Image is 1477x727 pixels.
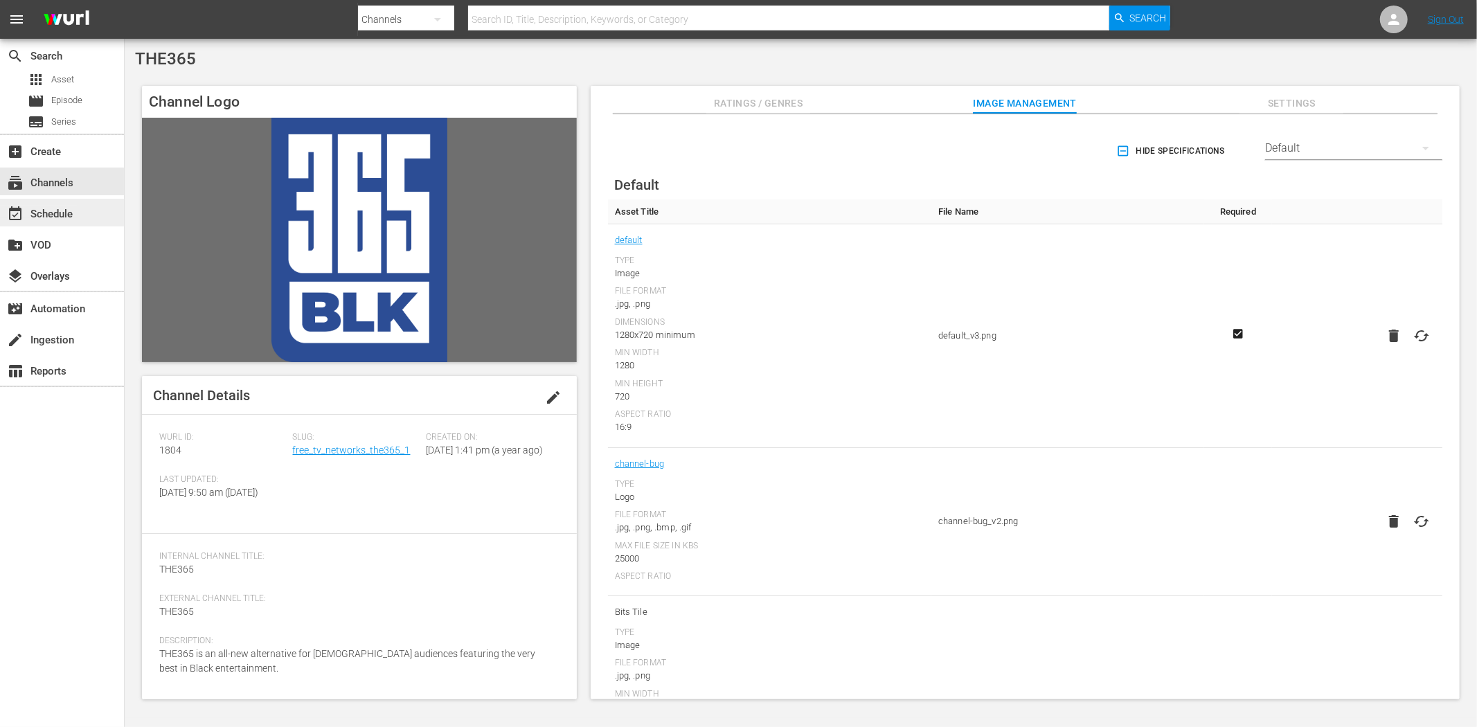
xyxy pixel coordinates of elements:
[615,689,924,700] div: Min Width
[615,541,924,552] div: Max File Size In Kbs
[1113,132,1230,170] button: Hide Specifications
[426,445,543,456] span: [DATE] 1:41 pm (a year ago)
[615,603,924,621] span: Bits Tile
[159,593,553,604] span: External Channel Title:
[931,448,1204,596] td: channel-bug_v2.png
[615,638,924,652] div: Image
[973,95,1077,112] span: Image Management
[615,286,924,297] div: File Format
[615,379,924,390] div: Min Height
[706,95,810,112] span: Ratings / Genres
[615,348,924,359] div: Min Width
[615,317,924,328] div: Dimensions
[135,49,196,69] span: THE365
[159,564,194,575] span: THE365
[615,521,924,535] div: .jpg, .png, .bmp, .gif
[545,389,562,406] span: edit
[615,231,643,249] a: default
[615,700,924,714] div: 470
[1204,199,1272,224] th: Required
[159,487,258,498] span: [DATE] 9:50 am ([DATE])
[159,474,286,485] span: Last Updated:
[7,143,24,160] span: Create
[1109,6,1170,30] button: Search
[615,490,924,504] div: Logo
[1230,327,1246,340] svg: Required
[159,432,286,443] span: Wurl ID:
[293,445,411,456] a: free_tv_networks_the365_1
[615,328,924,342] div: 1280x720 minimum
[426,432,553,443] span: Created On:
[51,73,74,87] span: Asset
[7,332,24,348] span: Ingestion
[931,199,1204,224] th: File Name
[1428,14,1464,25] a: Sign Out
[615,658,924,669] div: File Format
[51,115,76,129] span: Series
[615,455,665,473] a: channel-bug
[615,552,924,566] div: 25000
[615,627,924,638] div: Type
[159,648,535,674] span: THE365 is an all-new alternative for [DEMOGRAPHIC_DATA] audiences featuring the very best in Blac...
[615,479,924,490] div: Type
[33,3,100,36] img: ans4CAIJ8jUAAAAAAAAAAAAAAAAAAAAAAAAgQb4GAAAAAAAAAAAAAAAAAAAAAAAAJMjXAAAAAAAAAAAAAAAAAAAAAAAAgAT5G...
[7,300,24,317] span: Automation
[159,636,553,647] span: Description:
[615,409,924,420] div: Aspect Ratio
[1265,129,1442,168] div: Default
[28,71,44,88] span: Asset
[7,48,24,64] span: Search
[615,255,924,267] div: Type
[614,177,659,193] span: Default
[1119,144,1225,159] span: Hide Specifications
[615,267,924,280] div: Image
[615,297,924,311] div: .jpg, .png
[28,114,44,130] span: Series
[159,551,553,562] span: Internal Channel Title:
[8,11,25,28] span: menu
[7,363,24,379] span: Reports
[7,268,24,285] span: Overlays
[142,118,577,362] img: THE365
[7,174,24,191] span: Channels
[159,445,181,456] span: 1804
[28,93,44,109] span: Episode
[615,359,924,373] div: 1280
[153,387,250,404] span: Channel Details
[7,237,24,253] span: VOD
[615,390,924,404] div: 720
[159,606,194,617] span: THE365
[608,199,931,224] th: Asset Title
[615,510,924,521] div: File Format
[142,86,577,118] h4: Channel Logo
[615,571,924,582] div: Aspect Ratio
[1230,699,1246,712] svg: Required
[537,381,570,414] button: edit
[7,206,24,222] span: Schedule
[931,224,1204,448] td: default_v3.png
[615,420,924,434] div: 16:9
[1130,6,1167,30] span: Search
[293,432,420,443] span: Slug:
[51,93,82,107] span: Episode
[615,669,924,683] div: .jpg, .png
[1239,95,1343,112] span: Settings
